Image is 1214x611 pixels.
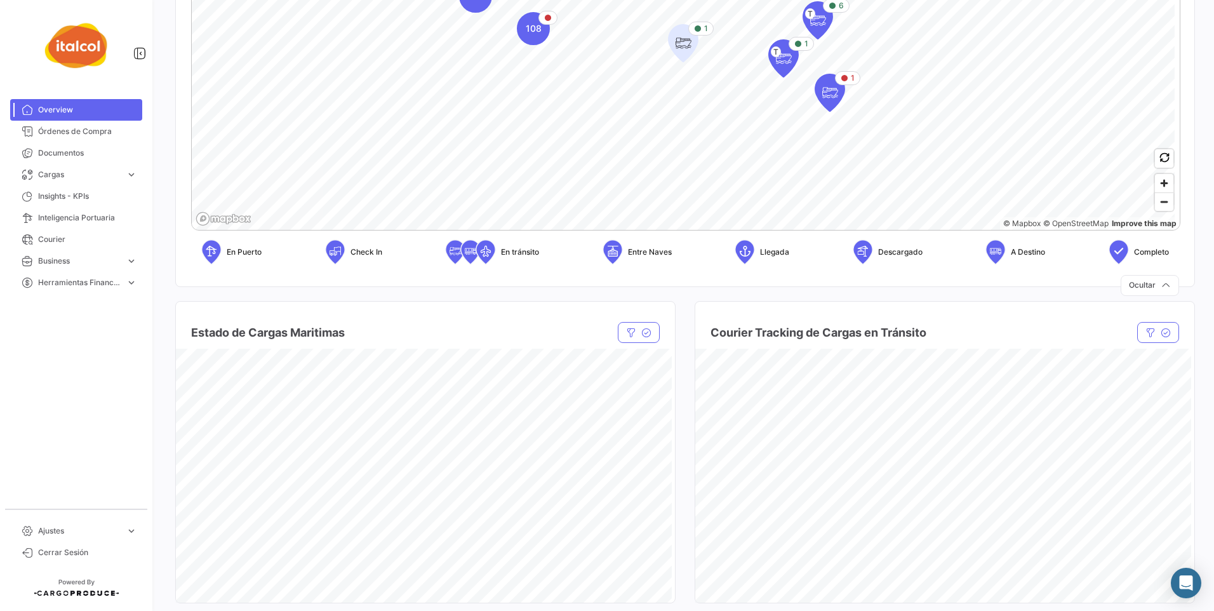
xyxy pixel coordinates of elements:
span: A Destino [1011,246,1045,258]
span: Courier [38,234,137,245]
span: Zoom out [1155,193,1173,211]
span: 1 [704,23,708,34]
span: Documentos [38,147,137,159]
span: En tránsito [501,246,539,258]
span: Descargado [878,246,923,258]
div: Map marker [815,74,845,112]
span: T [771,46,781,57]
span: En Puerto [227,246,262,258]
span: 108 [526,22,542,35]
span: expand_more [126,277,137,288]
button: Zoom out [1155,192,1173,211]
span: Overview [38,104,137,116]
span: expand_more [126,169,137,180]
span: 1 [804,38,808,50]
button: Zoom in [1155,174,1173,192]
div: Map marker [517,12,550,45]
span: Inteligencia Portuaria [38,212,137,224]
div: Map marker [768,39,799,77]
h4: Courier Tracking de Cargas en Tránsito [710,324,926,342]
a: Documentos [10,142,142,164]
div: Abrir Intercom Messenger [1171,568,1201,598]
div: Map marker [668,24,698,62]
span: Check In [350,246,382,258]
img: italcol-logo.png [44,15,108,79]
span: T [805,8,815,19]
div: Map marker [803,1,833,39]
span: expand_more [126,255,137,267]
a: Insights - KPIs [10,185,142,207]
a: OpenStreetMap [1043,218,1109,228]
a: Inteligencia Portuaria [10,207,142,229]
a: Overview [10,99,142,121]
span: Entre Naves [628,246,672,258]
span: Herramientas Financieras [38,277,121,288]
span: Cerrar Sesión [38,547,137,558]
span: Cargas [38,169,121,180]
a: Map feedback [1112,218,1177,228]
span: Llegada [760,246,789,258]
span: Ajustes [38,525,121,537]
span: 1 [851,72,855,84]
a: Órdenes de Compra [10,121,142,142]
a: Courier [10,229,142,250]
span: Completo [1134,246,1169,258]
span: Business [38,255,121,267]
span: Órdenes de Compra [38,126,137,137]
button: Ocultar [1121,275,1179,296]
a: Mapbox logo [196,211,251,226]
a: Mapbox [1003,218,1041,228]
h4: Estado de Cargas Maritimas [191,324,345,342]
span: Insights - KPIs [38,191,137,202]
span: expand_more [126,525,137,537]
